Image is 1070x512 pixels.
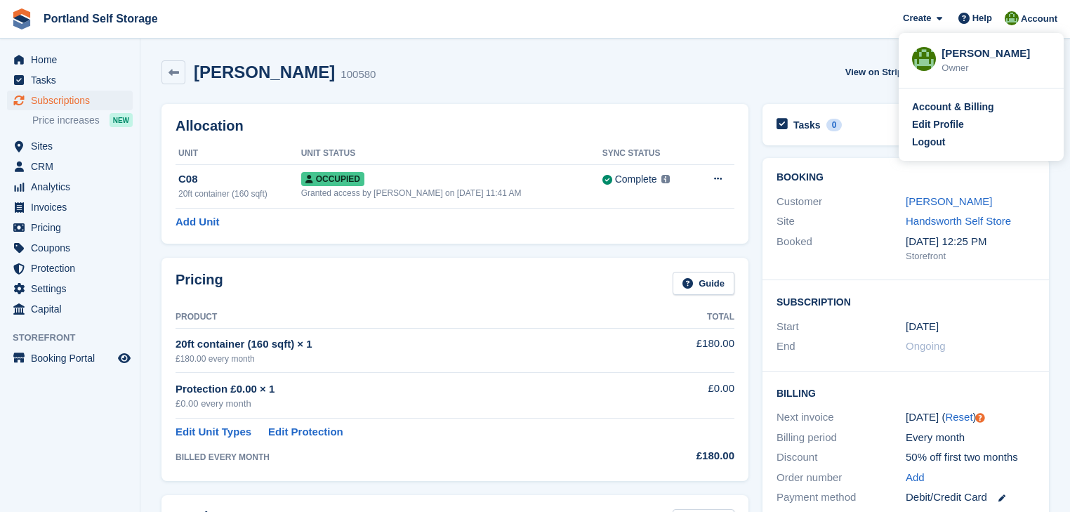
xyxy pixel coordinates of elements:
[777,194,906,210] div: Customer
[912,135,945,150] div: Logout
[38,7,164,30] a: Portland Self Storage
[31,218,115,237] span: Pricing
[906,319,939,335] time: 2025-08-10 23:00:00 UTC
[301,187,602,199] div: Granted access by [PERSON_NAME] on [DATE] 11:41 AM
[31,197,115,217] span: Invoices
[7,218,133,237] a: menu
[661,175,670,183] img: icon-info-grey-7440780725fd019a000dd9b08b2336e03edf1995a4989e88bcd33f0948082b44.svg
[176,424,251,440] a: Edit Unit Types
[7,258,133,278] a: menu
[31,177,115,197] span: Analytics
[793,119,821,131] h2: Tasks
[1021,12,1057,26] span: Account
[840,60,925,84] a: View on Stripe
[912,47,936,71] img: Sue Wolfendale
[906,195,992,207] a: [PERSON_NAME]
[777,234,906,263] div: Booked
[176,451,631,464] div: BILLED EVERY MONTH
[7,70,133,90] a: menu
[7,299,133,319] a: menu
[777,319,906,335] div: Start
[301,172,364,186] span: Occupied
[906,215,1011,227] a: Handsworth Self Store
[268,424,343,440] a: Edit Protection
[912,117,1050,132] a: Edit Profile
[31,70,115,90] span: Tasks
[777,409,906,426] div: Next invoice
[777,430,906,446] div: Billing period
[906,409,1035,426] div: [DATE] ( )
[7,238,133,258] a: menu
[912,100,994,114] div: Account & Billing
[602,143,694,165] th: Sync Status
[176,214,219,230] a: Add Unit
[631,373,734,419] td: £0.00
[912,135,1050,150] a: Logout
[906,430,1035,446] div: Every month
[777,294,1035,308] h2: Subscription
[116,350,133,367] a: Preview store
[777,490,906,506] div: Payment method
[615,172,657,187] div: Complete
[178,188,301,200] div: 20ft container (160 sqft)
[777,449,906,466] div: Discount
[31,348,115,368] span: Booking Portal
[176,272,223,295] h2: Pricing
[826,119,843,131] div: 0
[906,234,1035,250] div: [DATE] 12:25 PM
[631,448,734,464] div: £180.00
[906,490,1035,506] div: Debit/Credit Card
[32,114,100,127] span: Price increases
[13,331,140,345] span: Storefront
[301,143,602,165] th: Unit Status
[777,339,906,355] div: End
[777,386,1035,400] h2: Billing
[906,470,925,486] a: Add
[110,113,133,127] div: NEW
[7,136,133,156] a: menu
[7,50,133,70] a: menu
[673,272,734,295] a: Guide
[7,197,133,217] a: menu
[176,306,631,329] th: Product
[7,279,133,298] a: menu
[176,381,631,398] div: Protection £0.00 × 1
[845,65,908,79] span: View on Stripe
[945,411,972,423] a: Reset
[341,67,376,83] div: 100580
[176,336,631,353] div: 20ft container (160 sqft) × 1
[1005,11,1019,25] img: Sue Wolfendale
[176,143,301,165] th: Unit
[31,258,115,278] span: Protection
[194,63,335,81] h2: [PERSON_NAME]
[32,112,133,128] a: Price increases NEW
[974,412,986,424] div: Tooltip anchor
[31,157,115,176] span: CRM
[7,348,133,368] a: menu
[7,177,133,197] a: menu
[7,91,133,110] a: menu
[176,353,631,365] div: £180.00 every month
[777,172,1035,183] h2: Booking
[31,50,115,70] span: Home
[11,8,32,29] img: stora-icon-8386f47178a22dfd0bd8f6a31ec36ba5ce8667c1dd55bd0f319d3a0aa187defe.svg
[7,157,133,176] a: menu
[972,11,992,25] span: Help
[31,136,115,156] span: Sites
[912,117,964,132] div: Edit Profile
[176,397,631,411] div: £0.00 every month
[777,214,906,230] div: Site
[176,118,734,134] h2: Allocation
[906,449,1035,466] div: 50% off first two months
[31,238,115,258] span: Coupons
[942,61,1050,75] div: Owner
[178,171,301,188] div: C08
[906,249,1035,263] div: Storefront
[906,340,946,352] span: Ongoing
[777,470,906,486] div: Order number
[631,328,734,372] td: £180.00
[903,11,931,25] span: Create
[31,299,115,319] span: Capital
[31,279,115,298] span: Settings
[31,91,115,110] span: Subscriptions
